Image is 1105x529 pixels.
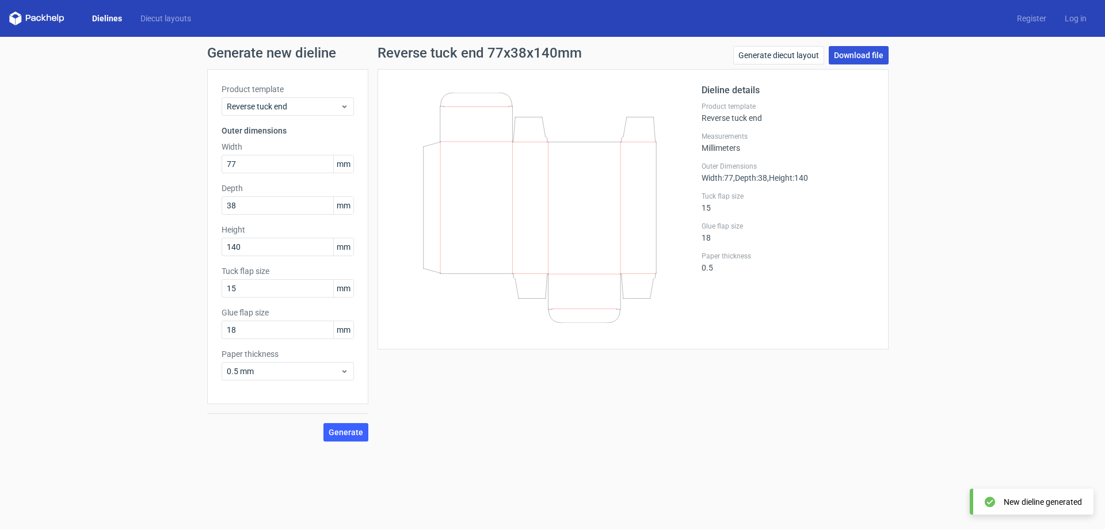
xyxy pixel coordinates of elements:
label: Glue flap size [222,307,354,318]
h3: Outer dimensions [222,125,354,136]
label: Measurements [702,132,874,141]
label: Outer Dimensions [702,162,874,171]
h1: Reverse tuck end 77x38x140mm [378,46,582,60]
div: 18 [702,222,874,242]
button: Generate [323,423,368,442]
label: Product template [222,83,354,95]
div: 0.5 [702,252,874,272]
span: mm [333,155,353,173]
a: Download file [829,46,889,64]
span: mm [333,321,353,338]
span: 0.5 mm [227,366,340,377]
label: Tuck flap size [702,192,874,201]
a: Dielines [83,13,131,24]
span: , Depth : 38 [733,173,767,182]
div: New dieline generated [1004,496,1082,508]
span: , Height : 140 [767,173,808,182]
div: Reverse tuck end [702,102,874,123]
label: Glue flap size [702,222,874,231]
label: Width [222,141,354,153]
h1: Generate new dieline [207,46,898,60]
span: mm [333,238,353,256]
div: 15 [702,192,874,212]
label: Paper thickness [222,348,354,360]
a: Log in [1056,13,1096,24]
a: Diecut layouts [131,13,200,24]
label: Height [222,224,354,235]
label: Paper thickness [702,252,874,261]
span: mm [333,280,353,297]
div: Millimeters [702,132,874,153]
a: Generate diecut layout [733,46,824,64]
label: Product template [702,102,874,111]
span: Width : 77 [702,173,733,182]
label: Depth [222,182,354,194]
label: Tuck flap size [222,265,354,277]
span: Reverse tuck end [227,101,340,112]
span: Generate [329,428,363,436]
a: Register [1008,13,1056,24]
span: mm [333,197,353,214]
h2: Dieline details [702,83,874,97]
